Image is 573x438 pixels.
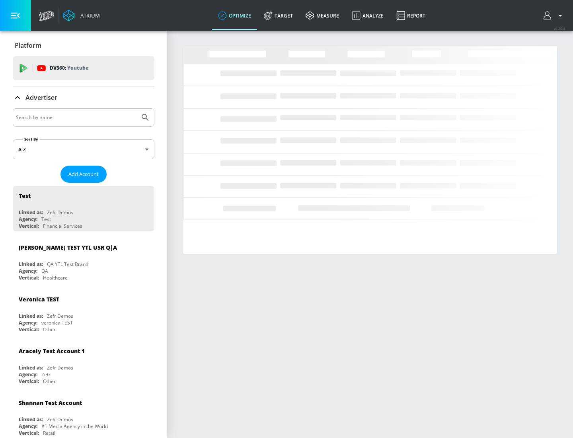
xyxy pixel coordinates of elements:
[345,1,390,30] a: Analyze
[19,274,39,281] div: Vertical:
[19,261,43,268] div: Linked as:
[43,274,68,281] div: Healthcare
[13,289,154,335] div: Veronica TESTLinked as:Zefr DemosAgency:veronica TESTVertical:Other
[19,319,37,326] div: Agency:
[19,223,39,229] div: Vertical:
[41,268,48,274] div: QA
[47,261,88,268] div: QA YTL Test Brand
[13,56,154,80] div: DV360: Youtube
[60,166,107,183] button: Add Account
[257,1,299,30] a: Target
[15,41,41,50] p: Platform
[41,371,51,378] div: Zefr
[43,430,55,436] div: Retail
[47,364,73,371] div: Zefr Demos
[212,1,257,30] a: optimize
[19,313,43,319] div: Linked as:
[19,326,39,333] div: Vertical:
[25,93,57,102] p: Advertiser
[19,347,85,355] div: Aracely Test Account 1
[13,139,154,159] div: A-Z
[47,313,73,319] div: Zefr Demos
[19,192,31,199] div: Test
[19,295,59,303] div: Veronica TEST
[47,209,73,216] div: Zefr Demos
[13,341,154,387] div: Aracely Test Account 1Linked as:Zefr DemosAgency:ZefrVertical:Other
[47,416,73,423] div: Zefr Demos
[13,34,154,57] div: Platform
[19,216,37,223] div: Agency:
[68,170,99,179] span: Add Account
[390,1,432,30] a: Report
[19,268,37,274] div: Agency:
[19,430,39,436] div: Vertical:
[19,378,39,385] div: Vertical:
[19,416,43,423] div: Linked as:
[43,378,56,385] div: Other
[67,64,88,72] p: Youtube
[50,64,88,72] p: DV360:
[19,244,117,251] div: [PERSON_NAME] TEST YTL USR Q|A
[43,223,82,229] div: Financial Services
[63,10,100,22] a: Atrium
[77,12,100,19] div: Atrium
[41,423,108,430] div: #1 Media Agency in the World
[43,326,56,333] div: Other
[16,112,136,123] input: Search by name
[41,319,73,326] div: veronica TEST
[41,216,51,223] div: Test
[19,423,37,430] div: Agency:
[19,364,43,371] div: Linked as:
[19,371,37,378] div: Agency:
[13,86,154,109] div: Advertiser
[19,209,43,216] div: Linked as:
[13,186,154,231] div: TestLinked as:Zefr DemosAgency:TestVertical:Financial Services
[13,238,154,283] div: [PERSON_NAME] TEST YTL USR Q|ALinked as:QA YTL Test BrandAgency:QAVertical:Healthcare
[299,1,345,30] a: measure
[19,399,82,407] div: Shannan Test Account
[554,26,565,31] span: v 4.25.4
[23,137,40,142] label: Sort By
